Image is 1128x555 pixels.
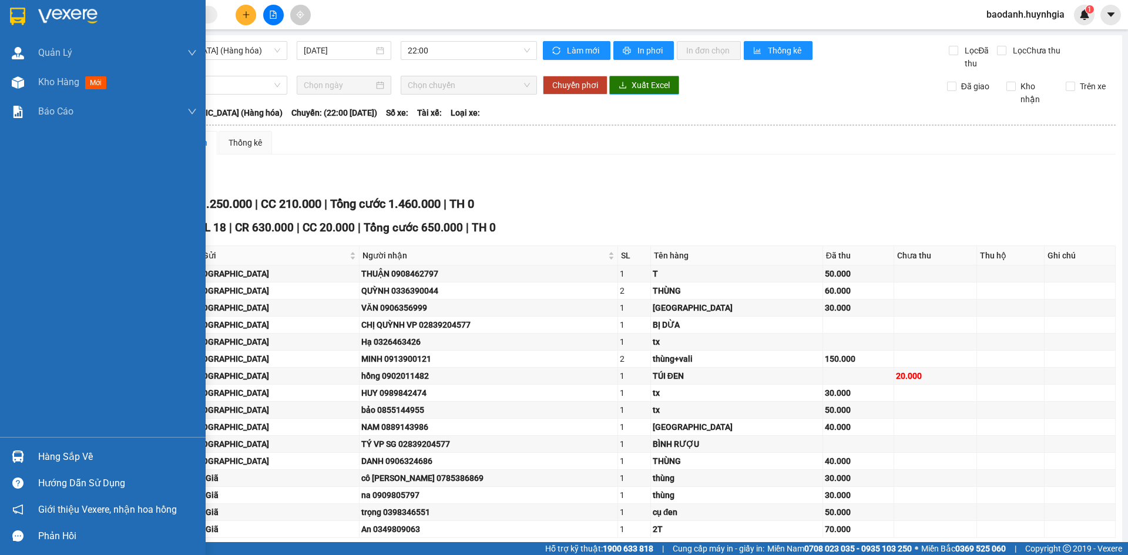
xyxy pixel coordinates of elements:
[1016,80,1057,106] span: Kho nhận
[361,421,616,433] div: NAM 0889143986
[466,221,469,234] span: |
[956,80,994,93] span: Đã giao
[189,489,357,502] div: Vạn Giã
[12,450,24,463] img: warehouse-icon
[187,368,360,385] td: Ninh Hòa
[1015,542,1016,555] span: |
[825,386,892,399] div: 30.000
[361,438,616,450] div: TÝ VP SG 02839204577
[444,197,446,211] span: |
[653,438,821,450] div: BÌNH RƯỢU
[653,301,821,314] div: [GEOGRAPHIC_DATA]
[187,419,360,436] td: Ninh Hòa
[229,136,262,149] div: Thống kê
[804,544,912,553] strong: 0708 023 035 - 0935 103 250
[825,506,892,519] div: 50.000
[653,318,821,331] div: BỊ DỪA
[38,502,177,517] span: Giới thiệu Vexere, nhận hoa hồng
[187,107,197,116] span: down
[1063,544,1071,553] span: copyright
[543,76,607,95] button: Chuyển phơi
[189,318,357,331] div: [GEOGRAPHIC_DATA]
[977,246,1045,265] th: Thu hộ
[825,523,892,536] div: 70.000
[187,521,360,538] td: Vạn Giã
[545,542,653,555] span: Hỗ trợ kỹ thuật:
[187,300,360,317] td: Ninh Hòa
[653,489,821,502] div: thùng
[189,403,357,416] div: [GEOGRAPHIC_DATA]
[825,455,892,467] div: 40.000
[623,46,633,56] span: printer
[620,472,648,485] div: 1
[189,335,357,348] div: [GEOGRAPHIC_DATA]
[823,246,894,265] th: Đã thu
[361,523,616,536] div: An 0349809063
[955,544,1006,553] strong: 0369 525 060
[189,438,357,450] div: [GEOGRAPHIC_DATA]
[753,46,763,56] span: bar-chart
[361,369,616,382] div: hồng 0902011482
[235,221,294,234] span: CR 630.000
[825,267,892,280] div: 50.000
[187,265,360,282] td: Ninh Hòa
[12,106,24,118] img: solution-icon
[620,489,648,502] div: 1
[620,421,648,433] div: 1
[653,335,821,348] div: tx
[303,221,355,234] span: CC 20.000
[236,5,256,25] button: plus
[417,106,442,119] span: Tài xế:
[304,44,374,57] input: 14/09/2025
[38,527,197,545] div: Phản hồi
[255,197,258,211] span: |
[603,544,653,553] strong: 1900 633 818
[653,284,821,297] div: THÙNG
[269,11,277,19] span: file-add
[620,523,648,536] div: 1
[673,542,764,555] span: Cung cấp máy in - giấy in:
[620,301,648,314] div: 1
[620,267,648,280] div: 1
[567,44,601,57] span: Làm mới
[361,455,616,467] div: DANH 0906324686
[362,249,606,262] span: Người nhận
[768,44,803,57] span: Thống kê
[296,11,304,19] span: aim
[653,403,821,416] div: tx
[960,44,996,70] span: Lọc Đã thu
[361,472,616,485] div: cô [PERSON_NAME] 0785386869
[187,470,360,487] td: Vạn Giã
[619,81,627,90] span: download
[744,41,813,60] button: bar-chartThống kê
[187,453,360,470] td: Ninh Hòa
[361,267,616,280] div: THUẬN 0908462797
[361,386,616,399] div: HUY 0989842474
[915,546,918,551] span: ⚪️
[825,489,892,502] div: 30.000
[1087,5,1092,14] span: 1
[653,506,821,519] div: cụ đen
[361,352,616,365] div: MINH 0913900121
[637,44,664,57] span: In phơi
[291,106,377,119] span: Chuyến: (22:00 [DATE])
[263,5,284,25] button: file-add
[620,386,648,399] div: 1
[767,542,912,555] span: Miền Nam
[187,317,360,334] td: Ninh Hòa
[620,335,648,348] div: 1
[552,46,562,56] span: sync
[620,284,648,297] div: 2
[361,506,616,519] div: trọng 0398346551
[187,504,360,521] td: Vạn Giã
[620,369,648,382] div: 1
[10,8,25,25] img: logo-vxr
[1008,44,1062,57] span: Lọc Chưa thu
[189,267,357,280] div: [GEOGRAPHIC_DATA]
[361,318,616,331] div: CHỊ QUỲNH VP 02839204577
[653,421,821,433] div: [GEOGRAPHIC_DATA]
[38,475,197,492] div: Hướng dẫn sử dụng
[1086,5,1094,14] sup: 1
[620,352,648,365] div: 2
[825,421,892,433] div: 40.000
